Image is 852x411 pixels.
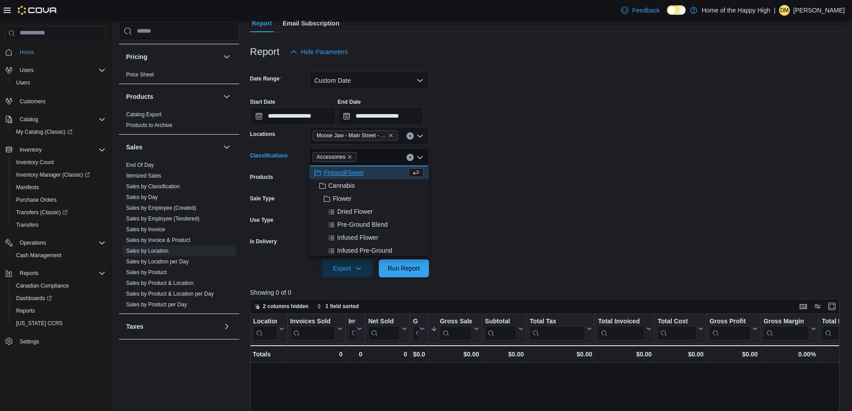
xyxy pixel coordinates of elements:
[632,6,659,15] span: Feedback
[13,77,106,88] span: Users
[126,183,180,190] span: Sales by Classification
[9,206,109,219] a: Transfers (Classic)
[709,318,750,326] div: Gross Profit
[126,143,143,152] h3: Sales
[9,305,109,317] button: Reports
[348,349,362,360] div: 0
[221,51,232,62] button: Pricing
[13,250,65,261] a: Cash Management
[337,246,392,255] span: Infused Pre-Ground
[13,305,106,316] span: Reports
[221,142,232,153] button: Sales
[283,14,339,32] span: Email Subscription
[9,194,109,206] button: Purchase Orders
[126,111,161,118] span: Catalog Export
[126,215,199,222] span: Sales by Employee (Tendered)
[309,179,429,192] button: Cannabis
[290,318,335,340] div: Invoices Sold
[368,349,407,360] div: 0
[221,91,232,102] button: Products
[530,318,585,340] div: Total Tax
[317,131,386,140] span: Moose Jaw - Main Street - Fire & Flower
[16,114,42,125] button: Catalog
[16,268,42,279] button: Reports
[485,349,524,360] div: $0.00
[413,349,425,360] div: $0.00
[9,280,109,292] button: Canadian Compliance
[348,318,355,340] div: Invoices Ref
[328,259,367,277] span: Export
[16,47,106,58] span: Home
[702,5,770,16] p: Home of the Happy High
[416,132,424,140] button: Open list of options
[250,47,280,57] h3: Report
[20,49,34,56] span: Home
[16,159,54,166] span: Inventory Count
[388,133,394,138] button: Remove Moose Jaw - Main Street - Fire & Flower from selection in this group
[598,349,652,360] div: $0.00
[253,318,277,326] div: Location
[126,290,214,297] span: Sales by Product & Location per Day
[13,293,55,304] a: Dashboards
[657,318,696,340] div: Total Cost
[290,349,342,360] div: 0
[337,233,378,242] span: Infused Flower
[16,268,106,279] span: Reports
[709,318,750,340] div: Gross Profit
[13,280,72,291] a: Canadian Compliance
[313,131,398,140] span: Moose Jaw - Main Street - Fire & Flower
[379,259,429,277] button: Run Report
[13,182,106,193] span: Manifests
[13,250,106,261] span: Cash Management
[779,5,790,16] div: Danielle Mercer
[485,318,524,340] button: Subtotal
[13,169,106,180] span: Inventory Manager (Classic)
[126,237,190,243] a: Sales by Invoice & Product
[309,192,429,205] button: Flower
[16,221,38,229] span: Transfers
[126,162,154,168] a: End Of Day
[126,291,214,297] a: Sales by Product & Location per Day
[18,6,58,15] img: Cova
[126,237,190,244] span: Sales by Invoice & Product
[763,318,809,340] div: Gross Margin
[16,196,57,203] span: Purchase Orders
[13,182,42,193] a: Manifests
[16,295,52,302] span: Dashboards
[250,107,336,125] input: Press the down key to open a popover containing a calendar.
[338,107,424,125] input: Press the down key to open a popover containing a calendar.
[126,258,189,265] a: Sales by Location per Day
[250,288,846,297] p: Showing 0 of 0
[338,98,361,106] label: End Date
[618,1,663,19] a: Feedback
[368,318,407,340] button: Net Sold
[333,194,352,203] span: Flower
[2,94,109,107] button: Customers
[407,132,414,140] button: Clear input
[20,338,39,345] span: Settings
[309,205,429,218] button: Dried Flower
[126,52,147,61] h3: Pricing
[126,92,153,101] h3: Products
[253,318,277,340] div: Location
[126,92,220,101] button: Products
[347,154,352,160] button: Remove Accessories from selection in this group
[16,336,106,347] span: Settings
[20,239,46,246] span: Operations
[16,96,49,107] a: Customers
[119,69,239,84] div: Pricing
[530,349,592,360] div: $0.00
[252,14,272,32] span: Report
[126,269,167,275] a: Sales by Product
[126,216,199,222] a: Sales by Employee (Tendered)
[9,181,109,194] button: Manifests
[313,152,357,162] span: Accessories
[309,244,429,257] button: Infused Pre-Ground
[2,46,109,59] button: Home
[13,318,66,329] a: [US_STATE] CCRS
[16,128,72,136] span: My Catalog (Classic)
[16,307,35,314] span: Reports
[16,336,42,347] a: Settings
[9,169,109,181] a: Inventory Manager (Classic)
